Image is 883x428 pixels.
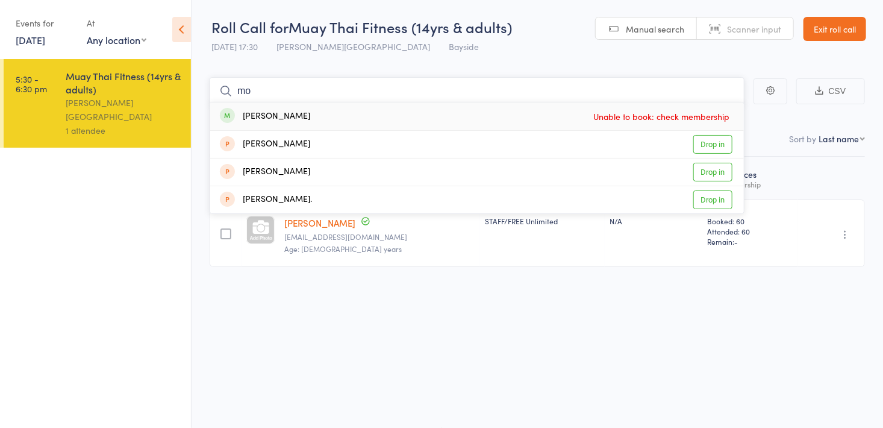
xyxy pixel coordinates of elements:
div: 1 attendee [66,124,181,137]
div: for membership [707,180,793,188]
span: - [734,236,738,247]
label: Sort by [789,133,816,145]
div: [PERSON_NAME]. [220,193,312,207]
div: [PERSON_NAME] [220,165,310,179]
div: [PERSON_NAME] [220,110,310,124]
span: Booked: 60 [707,216,793,226]
div: [PERSON_NAME] [220,137,310,151]
span: Remain: [707,236,793,247]
a: Drop in [693,135,732,154]
div: Muay Thai Fitness (14yrs & adults) [66,69,181,96]
a: [DATE] [16,33,45,46]
span: Scanner input [727,23,781,35]
div: Events for [16,13,75,33]
span: Bayside [449,40,479,52]
span: Muay Thai Fitness (14yrs & adults) [289,17,512,37]
a: Drop in [693,163,732,181]
a: 5:30 -6:30 pmMuay Thai Fitness (14yrs & adults)[PERSON_NAME][GEOGRAPHIC_DATA]1 attendee [4,59,191,148]
span: [PERSON_NAME][GEOGRAPHIC_DATA] [276,40,430,52]
time: 5:30 - 6:30 pm [16,74,47,93]
a: Drop in [693,190,732,209]
button: CSV [796,78,865,104]
input: Search by name [210,77,744,105]
span: Age: [DEMOGRAPHIC_DATA] years [284,244,402,254]
span: [DATE] 17:30 [211,40,258,52]
span: Roll Call for [211,17,289,37]
span: Unable to book: check membership [590,107,732,125]
div: STAFF/FREE Unlimited [485,216,600,226]
div: At [87,13,146,33]
div: Any location [87,33,146,46]
span: Manual search [626,23,684,35]
small: Aliciaorr84@hotmail.com [284,233,475,241]
span: Attended: 60 [707,226,793,236]
div: Atten­dances [702,162,798,194]
div: [PERSON_NAME][GEOGRAPHIC_DATA] [66,96,181,124]
a: [PERSON_NAME] [284,216,355,229]
div: N/A [610,216,697,226]
div: Last name [819,133,859,145]
a: Exit roll call [803,17,866,41]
